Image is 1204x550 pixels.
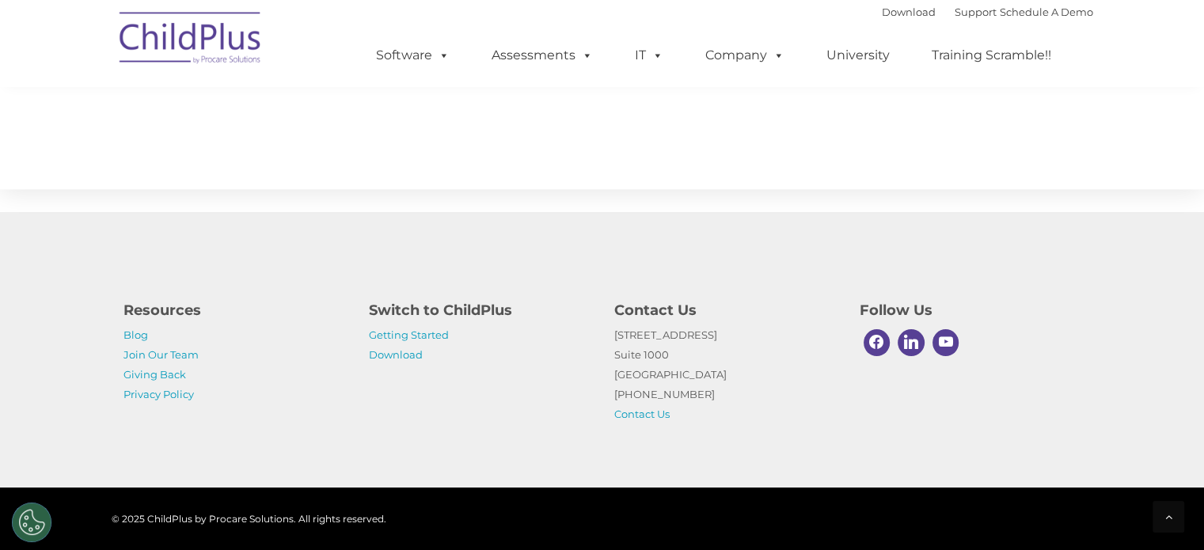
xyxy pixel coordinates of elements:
a: University [811,40,906,71]
span: Phone number [220,169,287,181]
a: Software [360,40,465,71]
span: © 2025 ChildPlus by Procare Solutions. All rights reserved. [112,513,386,525]
img: ChildPlus by Procare Solutions [112,1,270,80]
a: Facebook [860,325,894,360]
a: Youtube [929,325,963,360]
a: IT [619,40,679,71]
a: Join Our Team [123,348,199,361]
p: [STREET_ADDRESS] Suite 1000 [GEOGRAPHIC_DATA] [PHONE_NUMBER] [614,325,836,424]
h4: Resources [123,299,345,321]
font: | [882,6,1093,18]
a: Blog [123,328,148,341]
h4: Contact Us [614,299,836,321]
span: Last name [220,104,268,116]
a: Giving Back [123,368,186,381]
a: Privacy Policy [123,388,194,400]
a: Assessments [476,40,609,71]
a: Download [882,6,936,18]
a: Contact Us [614,408,670,420]
a: Linkedin [894,325,929,360]
a: Training Scramble!! [916,40,1067,71]
h4: Switch to ChildPlus [369,299,591,321]
a: Support [955,6,997,18]
a: Download [369,348,423,361]
h4: Follow Us [860,299,1081,321]
button: Cookies Settings [12,503,51,542]
a: Company [689,40,800,71]
a: Schedule A Demo [1000,6,1093,18]
a: Getting Started [369,328,449,341]
iframe: Chat Widget [946,379,1204,550]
